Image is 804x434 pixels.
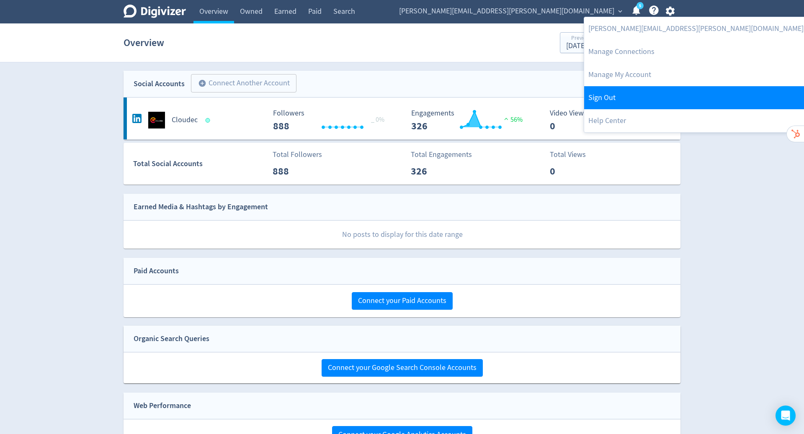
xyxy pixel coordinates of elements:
[776,406,796,426] div: Open Intercom Messenger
